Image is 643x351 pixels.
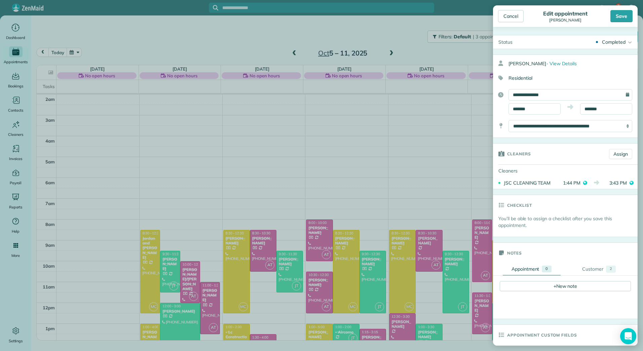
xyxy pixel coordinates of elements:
[610,10,633,22] div: Save
[504,180,556,186] div: JSC CLEANING TEAM
[554,283,556,289] span: +
[620,328,636,344] div: Open Intercom Messenger
[604,180,627,186] span: 3:43 PM
[558,180,580,186] span: 1:44 PM
[508,57,638,70] div: [PERSON_NAME]
[602,39,626,45] div: Completed
[498,10,524,22] div: Cancel
[550,61,577,67] span: View Details
[541,18,589,23] div: [PERSON_NAME]
[512,266,539,272] div: Appointment
[606,266,616,273] div: 2
[493,72,632,84] div: Residential
[493,165,540,177] div: Cleaners
[541,10,589,17] div: Edit appointment
[507,195,532,215] h3: Checklist
[493,35,518,49] div: Status
[498,215,638,229] p: You’ll be able to assign a checklist after you save this appointment.
[507,144,531,164] h3: Cleaners
[547,61,548,67] span: ·
[582,266,603,273] div: Customer
[507,325,577,345] h3: Appointment custom fields
[500,281,631,291] div: New note
[507,243,522,263] h3: Notes
[609,149,632,159] a: Assign
[542,266,552,272] div: 0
